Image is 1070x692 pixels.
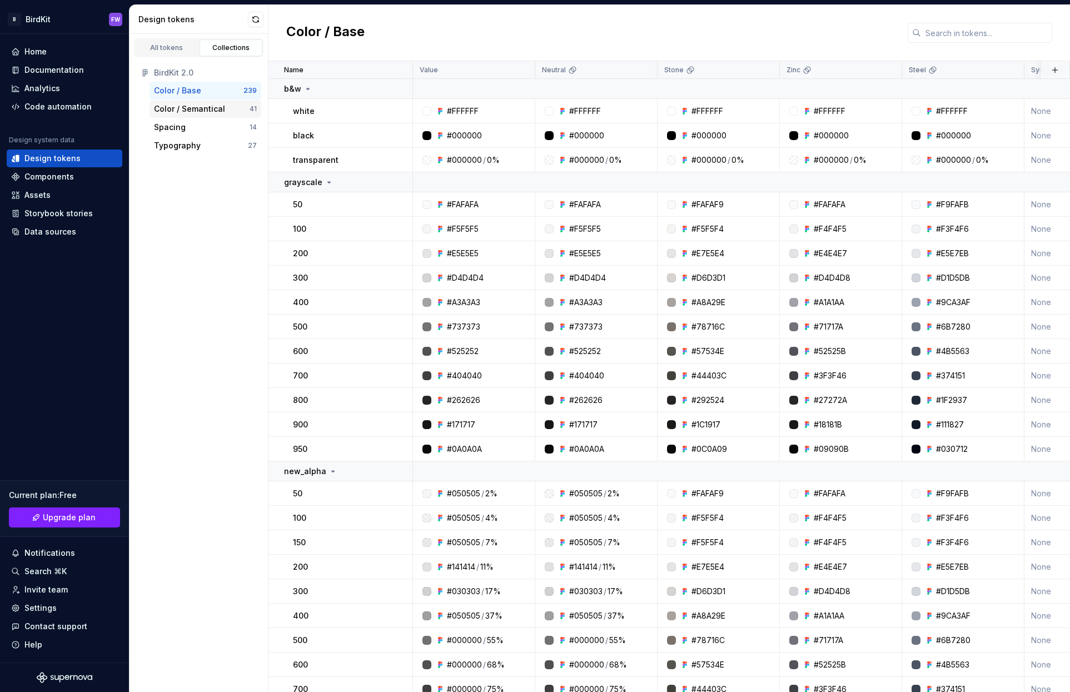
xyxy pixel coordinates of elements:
[569,444,604,455] div: #0A0A0A
[447,444,482,455] div: #0A0A0A
[7,43,122,61] a: Home
[150,100,261,118] button: Color / Semantical41
[936,346,969,357] div: #4B5563
[972,155,975,166] div: /
[154,85,201,96] div: Color / Base
[691,444,727,455] div: #0C0A09
[728,155,730,166] div: /
[569,659,604,670] div: #000000
[284,66,303,74] p: Name
[447,321,480,332] div: #737373
[476,561,479,572] div: /
[43,512,96,523] span: Upgrade plan
[569,370,604,381] div: #404040
[481,586,484,597] div: /
[250,104,257,113] div: 41
[7,618,122,635] button: Contact support
[24,64,84,76] div: Documentation
[936,106,968,117] div: #FFFFFF
[691,248,724,259] div: #E7E5E4
[936,272,970,283] div: #D1D5DB
[37,672,92,683] a: Supernova Logo
[150,137,261,155] a: Typography27
[691,223,724,235] div: #F5F5F4
[664,66,684,74] p: Stone
[293,155,339,166] p: transparent
[691,659,724,670] div: #57534E
[976,155,989,166] div: 0%
[485,512,498,524] div: 4%
[7,636,122,654] button: Help
[293,370,308,381] p: 700
[7,562,122,580] button: Search ⌘K
[284,466,326,477] p: new_alpha
[243,86,257,95] div: 239
[814,659,846,670] div: #52525B
[569,537,603,548] div: #050505
[691,395,724,406] div: #292524
[814,155,849,166] div: #000000
[447,272,484,283] div: #D4D4D4
[447,488,480,499] div: #050505
[936,223,969,235] div: #F3F4F6
[447,346,479,357] div: #525252
[485,537,498,548] div: 7%
[481,537,484,548] div: /
[691,272,725,283] div: #D6D3D1
[9,507,120,527] button: Upgrade plan
[936,537,969,548] div: #F3F4F6
[569,635,604,646] div: #000000
[814,488,845,499] div: #FAFAFA
[814,370,847,381] div: #3F3F46
[2,7,127,31] button: BBirdKitFW
[7,186,122,204] a: Assets
[691,106,723,117] div: #FFFFFF
[936,586,970,597] div: #D1D5DB
[691,346,724,357] div: #57534E
[24,226,76,237] div: Data sources
[691,635,725,646] div: #78716C
[154,103,225,114] div: Color / Semantical
[447,155,482,166] div: #000000
[814,321,843,332] div: #71717A
[111,15,120,24] div: FW
[7,61,122,79] a: Documentation
[814,537,847,548] div: #F4F4F5
[447,659,482,670] div: #000000
[609,155,622,166] div: 0%
[936,561,969,572] div: #E5E7EB
[150,118,261,136] button: Spacing14
[24,566,67,577] div: Search ⌘K
[604,488,606,499] div: /
[936,199,969,210] div: #F9FAFB
[605,635,608,646] div: /
[24,208,93,219] div: Storybook stories
[485,610,502,621] div: 37%
[569,248,601,259] div: #E5E5E5
[691,537,724,548] div: #F5F5F4
[936,512,969,524] div: #F3F4F6
[24,153,81,164] div: Design tokens
[250,123,257,132] div: 14
[293,561,308,572] p: 200
[9,490,120,501] div: Current plan : Free
[609,659,627,670] div: 68%
[447,561,475,572] div: #141414
[814,297,844,308] div: #A1A1AA
[814,248,847,259] div: #E4E4E7
[293,610,308,621] p: 400
[569,610,603,621] div: #050505
[293,130,314,141] p: black
[691,155,726,166] div: #000000
[569,586,603,597] div: #030303
[293,321,307,332] p: 500
[293,272,308,283] p: 300
[447,537,480,548] div: #050505
[293,297,308,308] p: 400
[483,659,486,670] div: /
[569,223,601,235] div: #F5F5F5
[936,488,969,499] div: #F9FAFB
[936,370,965,381] div: #374151
[936,395,967,406] div: #1F2937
